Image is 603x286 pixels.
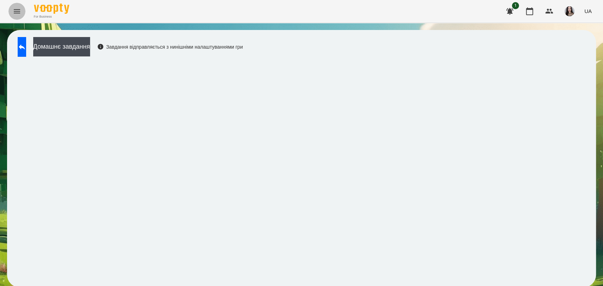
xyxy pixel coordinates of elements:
[34,14,69,19] span: For Business
[584,7,592,15] span: UA
[581,5,595,18] button: UA
[97,43,243,50] div: Завдання відправляється з нинішніми налаштуваннями гри
[512,2,519,9] span: 1
[8,3,25,20] button: Menu
[33,37,90,56] button: Домашнє завдання
[564,6,574,16] img: 23d2127efeede578f11da5c146792859.jpg
[34,4,69,14] img: Voopty Logo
